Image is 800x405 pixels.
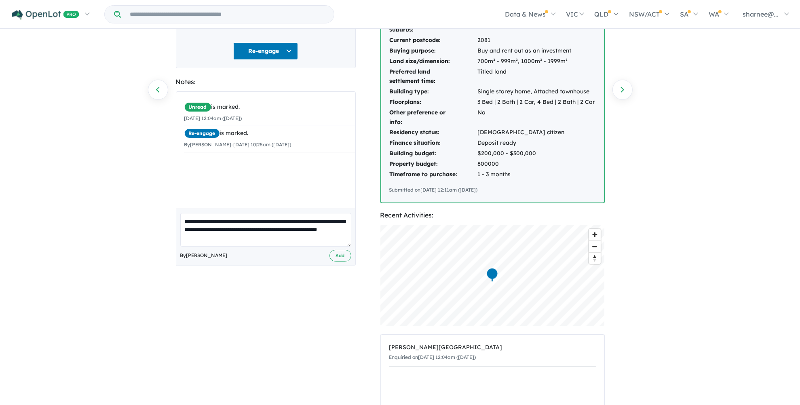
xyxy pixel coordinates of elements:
[389,343,596,352] div: [PERSON_NAME][GEOGRAPHIC_DATA]
[389,127,477,138] td: Residency status:
[477,35,596,46] td: 2081
[589,240,601,252] button: Zoom out
[477,127,596,138] td: [DEMOGRAPHIC_DATA] citizen
[477,86,596,97] td: Single storey home, Attached townhouse
[389,108,477,128] td: Other preference or info:
[389,86,477,97] td: Building type:
[477,108,596,128] td: No
[477,138,596,148] td: Deposit ready
[477,169,596,180] td: 1 - 3 months
[122,6,332,23] input: Try estate name, suburb, builder or developer
[389,35,477,46] td: Current postcode:
[389,186,596,194] div: Submitted on [DATE] 12:11am ([DATE])
[589,241,601,252] span: Zoom out
[389,138,477,148] td: Finance situation:
[389,67,477,87] td: Preferred land settlement time:
[389,97,477,108] td: Floorplans:
[389,159,477,169] td: Property budget:
[380,210,605,221] div: Recent Activities:
[477,148,596,159] td: $200,000 - $300,000
[589,252,601,264] button: Reset bearing to north
[184,102,211,112] span: Unread
[743,10,779,18] span: sharnee@...
[180,251,228,259] span: By [PERSON_NAME]
[477,56,596,67] td: 700m² - 999m², 1000m² - 1999m²
[477,46,596,56] td: Buy and rent out as an investment
[184,115,242,121] small: [DATE] 12:04am ([DATE])
[486,268,498,283] div: Map marker
[589,229,601,240] button: Zoom in
[389,339,596,367] a: [PERSON_NAME][GEOGRAPHIC_DATA]Enquiried on[DATE] 12:04am ([DATE])
[184,102,356,112] div: is marked.
[389,354,476,360] small: Enquiried on [DATE] 12:04am ([DATE])
[176,76,356,87] div: Notes:
[329,250,351,262] button: Add
[184,141,291,148] small: By [PERSON_NAME] - [DATE] 10:25am ([DATE])
[233,42,298,60] button: Re-engage
[589,253,601,264] span: Reset bearing to north
[12,10,79,20] img: Openlot PRO Logo White
[389,169,477,180] td: Timeframe to purchase:
[184,129,220,138] span: Re-engage
[477,97,596,108] td: 3 Bed | 2 Bath | 2 Car, 4 Bed | 2 Bath | 2 Car
[477,67,596,87] td: Titled land
[389,56,477,67] td: Land size/dimension:
[477,159,596,169] td: 800000
[184,129,356,138] div: is marked.
[389,148,477,159] td: Building budget:
[380,225,605,326] canvas: Map
[389,46,477,56] td: Buying purpose:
